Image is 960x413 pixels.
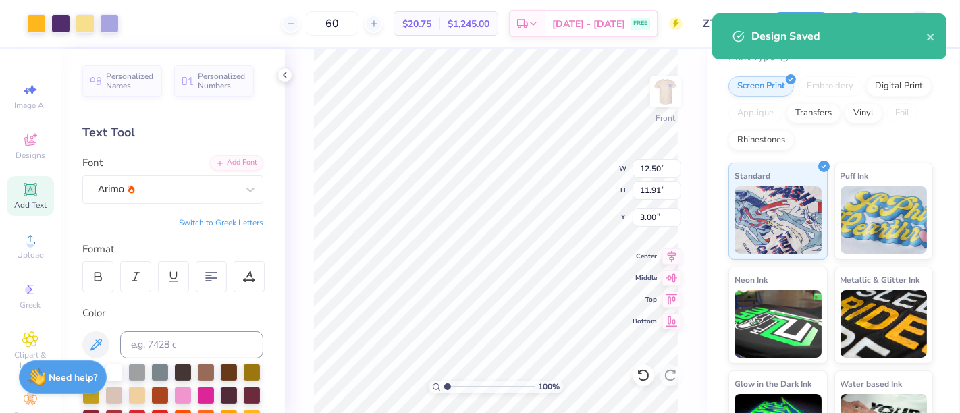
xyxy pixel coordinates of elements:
span: 100 % [539,381,560,393]
span: [DATE] - [DATE] [552,17,625,31]
strong: Need help? [49,371,98,384]
span: Image AI [15,100,47,111]
div: Color [82,306,263,321]
span: $1,245.00 [448,17,489,31]
div: Design Saved [751,28,926,45]
label: Font [82,155,103,171]
span: Add Text [14,200,47,211]
span: Personalized Numbers [198,72,246,90]
input: – – [306,11,358,36]
button: close [926,28,936,45]
button: Switch to Greek Letters [179,217,263,228]
input: Untitled Design [693,10,759,37]
span: FREE [633,19,647,28]
span: Designs [16,150,45,161]
span: $20.75 [402,17,431,31]
span: Upload [17,250,44,260]
span: Greek [20,300,41,310]
span: Personalized Names [106,72,154,90]
div: Text Tool [82,123,263,142]
input: e.g. 7428 c [120,331,263,358]
div: Format [82,242,265,257]
span: Clipart & logos [7,350,54,371]
div: Add Font [210,155,263,171]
